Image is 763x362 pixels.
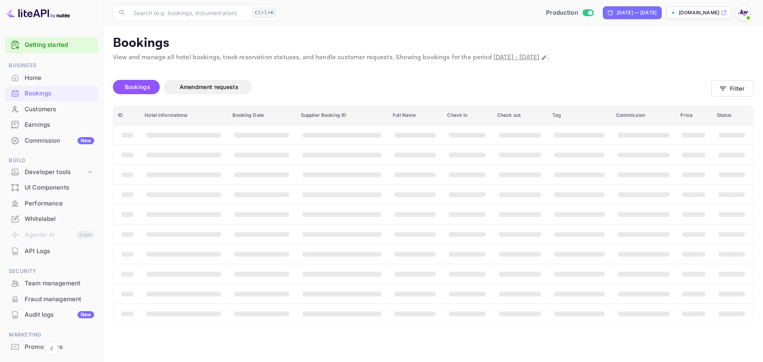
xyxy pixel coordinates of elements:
button: Change date range [540,54,548,62]
span: [DATE] - [DATE] [494,53,539,62]
div: [DATE] — [DATE] [617,9,656,16]
div: Performance [25,199,94,208]
div: New [77,137,94,144]
a: Promo codes [5,339,98,354]
a: UI Components [5,180,98,195]
div: Earnings [25,120,94,130]
th: Full Name [388,106,442,125]
p: Bookings [113,35,753,51]
div: Promo codes [5,339,98,355]
div: Ctrl+K [252,8,277,18]
div: CommissionNew [5,133,98,149]
th: Status [712,106,753,125]
table: booking table [113,106,753,323]
div: Whitelabel [5,211,98,227]
a: CommissionNew [5,133,98,148]
p: View and manage all hotel bookings, track reservation statuses, and handle customer requests. Sho... [113,53,753,62]
a: Whitelabel [5,211,98,226]
th: Commission [611,106,676,125]
div: Getting started [5,37,98,53]
th: ID [113,106,140,125]
th: Price [676,106,712,125]
div: Whitelabel [25,215,94,224]
div: Team management [5,276,98,291]
span: Marketing [5,331,98,339]
a: Audit logsNew [5,307,98,322]
div: Team management [25,279,94,288]
div: Audit logsNew [5,307,98,323]
a: Bookings [5,86,98,101]
th: Hotel informations [140,106,228,125]
img: With Joy [737,6,749,19]
div: Earnings [5,117,98,133]
a: API Logs [5,244,98,258]
div: Customers [25,105,94,114]
th: Tag [548,106,611,125]
div: Bookings [25,89,94,98]
a: Team management [5,276,98,290]
img: LiteAPI logo [6,6,70,19]
div: Developer tools [25,168,86,177]
div: account-settings tabs [113,80,711,94]
div: Home [25,74,94,83]
div: API Logs [25,247,94,256]
th: Check in [442,106,492,125]
div: API Logs [5,244,98,259]
p: [DOMAIN_NAME] [679,9,719,16]
th: Check out [492,106,548,125]
div: Fraud management [25,295,94,304]
span: Production [546,8,578,17]
a: Fraud management [5,292,98,306]
span: Bookings [125,83,150,90]
input: Search (e.g. bookings, documentation) [129,5,249,21]
span: Security [5,267,98,276]
div: Home [5,70,98,86]
a: Performance [5,196,98,211]
button: Collapse navigation [45,341,59,356]
a: Home [5,70,98,85]
span: Business [5,61,98,70]
th: Supplier Booking ID [296,106,388,125]
th: Booking Date [228,106,296,125]
button: Filter [711,80,753,97]
span: Build [5,156,98,165]
div: Promo codes [25,343,94,352]
div: Fraud management [5,292,98,307]
div: Developer tools [5,165,98,179]
a: Earnings [5,117,98,132]
div: Customers [5,102,98,117]
span: Amendment requests [180,83,238,90]
div: Commission [25,136,94,145]
div: Switch to Sandbox mode [543,8,596,17]
div: New [77,311,94,318]
a: Getting started [25,41,94,50]
div: Audit logs [25,310,94,319]
a: Customers [5,102,98,116]
div: UI Components [25,183,94,192]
